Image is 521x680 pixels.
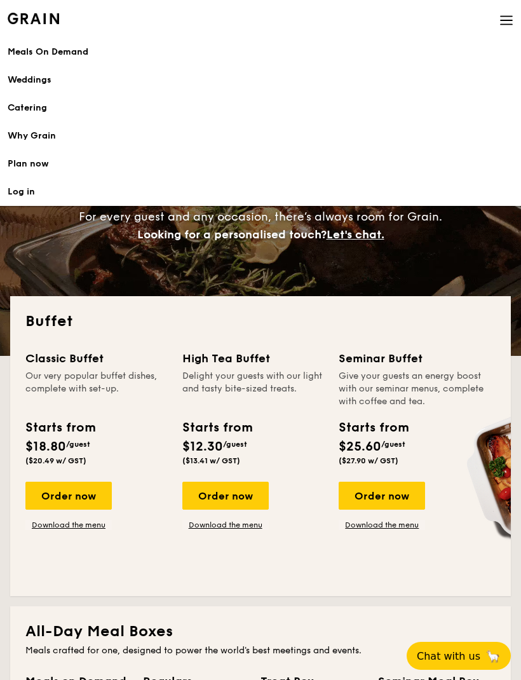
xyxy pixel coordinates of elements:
span: ($27.90 w/ GST) [339,456,398,465]
span: ($13.41 w/ GST) [182,456,240,465]
h1: Catering [8,102,513,114]
a: Weddings [8,66,513,94]
span: ($20.49 w/ GST) [25,456,86,465]
span: 🦙 [485,649,501,663]
div: Classic Buffet [25,350,167,367]
span: $25.60 [339,439,381,454]
button: Chat with us🦙 [407,642,511,670]
div: Order now [25,482,112,510]
span: /guest [66,440,90,449]
a: Plan now [8,150,513,178]
span: $18.80 [25,439,66,454]
a: Download the menu [339,520,425,530]
a: Log in [8,178,513,206]
div: Order now [182,482,269,510]
div: High Tea Buffet [182,350,324,367]
div: Delight your guests with our light and tasty bite-sized treats. [182,370,324,408]
div: Meals crafted for one, designed to power the world's best meetings and events. [25,644,496,657]
div: Weddings [8,74,513,86]
span: /guest [223,440,247,449]
h2: Buffet [25,311,496,332]
div: Starts from [182,418,248,437]
div: Starts from [25,418,91,437]
img: Grain [8,13,59,24]
div: Give your guests an energy boost with our seminar menus, complete with coffee and tea. [339,370,487,408]
span: $12.30 [182,439,223,454]
div: Order now [339,482,425,510]
a: Catering [8,94,513,122]
div: Our very popular buffet dishes, complete with set-up. [25,370,167,408]
span: Chat with us [417,650,480,662]
span: /guest [381,440,405,449]
a: Logotype [8,13,59,24]
img: icon-hamburger-menu.db5d7e83.svg [499,13,513,27]
a: Why Grain [8,122,513,150]
span: Let's chat. [327,228,384,241]
a: Download the menu [182,520,269,530]
h2: All-Day Meal Boxes [25,622,496,642]
a: Meals On Demand [8,38,513,66]
div: Why Grain [8,130,513,142]
div: Starts from [339,418,408,437]
div: Meals On Demand [8,46,513,58]
a: Download the menu [25,520,112,530]
span: Looking for a personalised touch? [137,228,327,241]
div: Seminar Buffet [339,350,487,367]
span: And we have great food. For every guest and any occasion, there’s always room for Grain. [79,192,442,241]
